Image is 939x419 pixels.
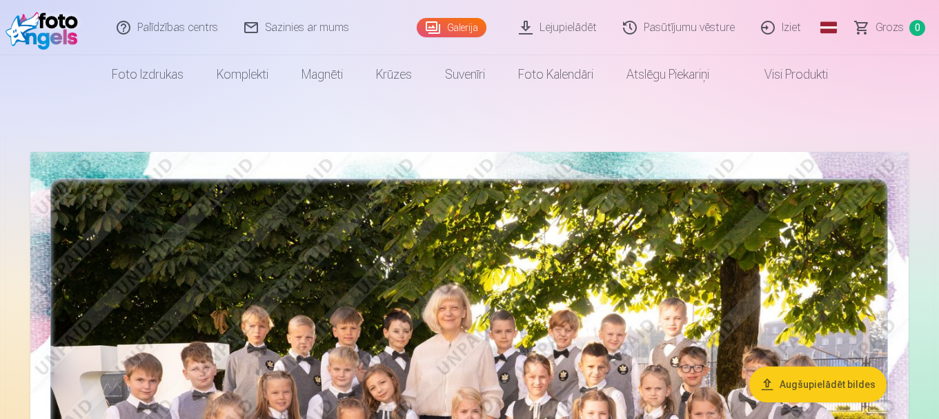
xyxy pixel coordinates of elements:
a: Suvenīri [428,55,502,94]
img: /fa1 [6,6,85,50]
button: Augšupielādēt bildes [749,367,887,402]
a: Foto izdrukas [95,55,200,94]
a: Magnēti [285,55,359,94]
a: Komplekti [200,55,285,94]
a: Krūzes [359,55,428,94]
a: Foto kalendāri [502,55,610,94]
span: 0 [909,20,925,36]
a: Visi produkti [726,55,844,94]
a: Atslēgu piekariņi [610,55,726,94]
span: Grozs [876,19,904,36]
a: Galerija [417,18,486,37]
